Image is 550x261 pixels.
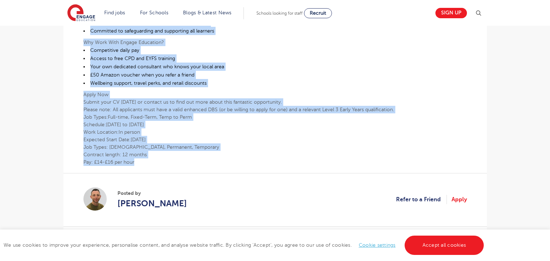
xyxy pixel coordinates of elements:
[4,242,486,248] span: We use cookies to improve your experience, personalise content, and analyse website traffic. By c...
[183,10,232,15] a: Blogs & Latest News
[83,46,467,54] li: Competitive daily pay
[83,113,467,143] p: Full-time, Fixed-Term, Temp to Perm [DATE] to [DATE] In person [DATE]
[83,40,164,45] b: Why Work With Engage Education?
[117,189,187,197] span: Posted by
[435,8,467,18] a: Sign up
[117,197,187,210] a: [PERSON_NAME]
[140,10,168,15] a: For Schools
[83,63,467,71] li: Your own dedicated consultant who knows your local area
[83,129,119,135] b: Work Location:
[83,107,110,112] b: Please note
[83,54,467,63] li: Access to free CPD and EYFS training
[396,195,447,204] a: Refer to a Friend
[83,122,106,127] b: Schedule:
[67,4,95,22] img: Engage Education
[83,79,467,87] li: Wellbeing support, travel perks, and retail discounts
[83,92,108,97] b: Apply Now
[310,10,326,16] span: Recruit
[83,137,131,142] b: Expected Start Date:
[359,242,396,248] a: Cookie settings
[83,143,467,151] p: Job Types: [DEMOGRAPHIC_DATA], Permanent, Temporary
[83,151,467,158] p: Contract length: 12 months
[452,195,467,204] a: Apply
[83,114,108,120] b: Job Types:
[405,236,484,255] a: Accept all cookies
[83,98,467,106] p: Submit your CV [DATE] or contact us to find out more about this fantastic opportunity.
[104,10,125,15] a: Find jobs
[83,106,467,113] p: : All applicants must have a valid enhanced DBS (or be willing to apply for one) and a relevant L...
[83,71,467,79] li: £50 Amazon voucher when you refer a friend
[256,11,303,16] span: Schools looking for staff
[83,27,467,35] li: Committed to safeguarding and supporting all learners
[304,8,332,18] a: Recruit
[83,158,467,166] p: Pay: £14-£16 per hour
